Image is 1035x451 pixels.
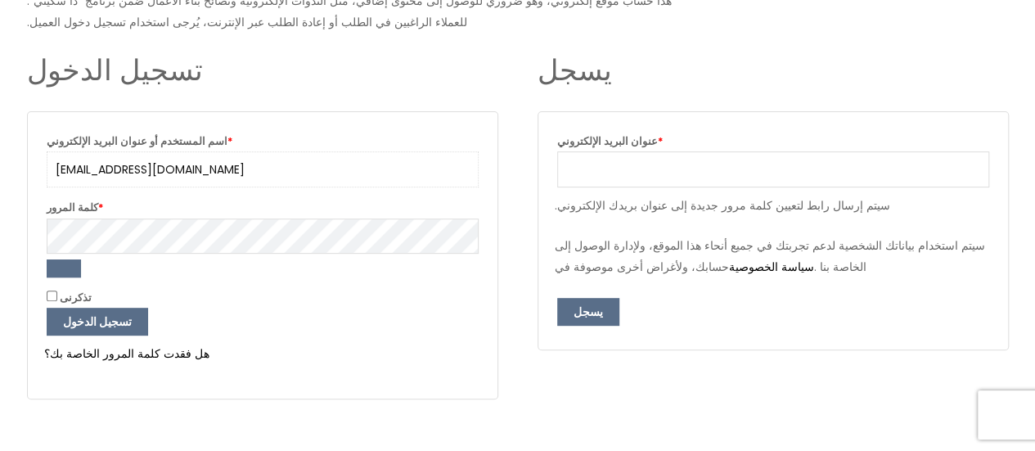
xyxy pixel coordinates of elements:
button: إظهار كلمة المرور [47,259,81,277]
font: سيتم استخدام بياناتك الشخصية لدعم تجربتك في جميع أنحاء هذا الموقع، ولإدارة الوصول إلى حسابك، ولأغ... [555,237,985,275]
font: للعملاء الراغبين في الطلب أو إعادة الطلب عبر الإنترنت، يُرجى استخدام تسجيل دخول العميل. [27,14,467,30]
font: تذكرنى [60,291,92,304]
font: سيتم إرسال رابط لتعيين كلمة مرور جديدة إلى عنوان بريدك الإلكتروني. [555,197,890,214]
font: الخاصة بنا . [814,259,866,275]
font: اسم المستخدم أو عنوان البريد الإلكتروني [47,134,227,148]
font: تسجيل الدخول [27,50,203,90]
input: تذكرنى [47,291,57,301]
font: يسجل [574,304,603,320]
font: عنوان البريد الإلكتروني [557,134,658,148]
font: يسجل [538,50,612,90]
a: هل فقدت كلمة المرور الخاصة بك؟ [44,345,209,362]
font: كلمة المرور [47,201,98,214]
font: تسجيل الدخول [63,313,132,330]
button: يسجل [557,298,619,326]
a: سياسة الخصوصية [729,259,814,275]
button: تسجيل الدخول [47,308,148,336]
